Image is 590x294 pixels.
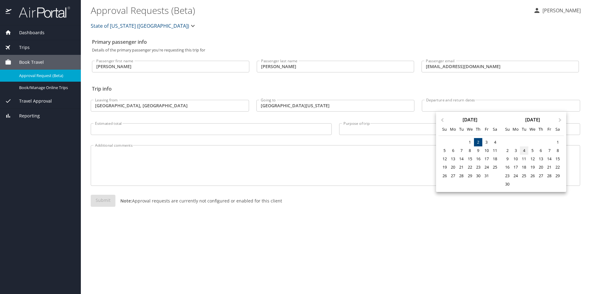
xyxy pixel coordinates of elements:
[482,125,491,133] div: Fr
[512,155,520,163] div: Choose Monday, November 10th, 2025
[545,155,553,163] div: Choose Friday, November 14th, 2025
[466,146,474,155] div: Choose Wednesday, October 8th, 2025
[545,125,553,133] div: Fr
[491,138,499,146] div: Choose Saturday, October 4th, 2025
[537,163,545,171] div: Choose Thursday, November 20th, 2025
[440,125,449,133] div: Su
[457,146,466,155] div: Choose Tuesday, October 7th, 2025
[554,138,562,146] div: Choose Saturday, November 1st, 2025
[491,163,499,171] div: Choose Saturday, October 25th, 2025
[440,172,449,180] div: Choose Sunday, October 26th, 2025
[520,125,528,133] div: Tu
[501,117,564,122] div: [DATE]
[491,155,499,163] div: Choose Saturday, October 18th, 2025
[440,146,449,155] div: Choose Sunday, October 5th, 2025
[554,146,562,155] div: Choose Saturday, November 8th, 2025
[528,125,537,133] div: We
[482,155,491,163] div: Choose Friday, October 17th, 2025
[482,163,491,171] div: Choose Friday, October 24th, 2025
[503,172,511,180] div: Choose Sunday, November 23rd, 2025
[474,146,482,155] div: Choose Thursday, October 9th, 2025
[512,163,520,171] div: Choose Monday, November 17th, 2025
[545,172,553,180] div: Choose Friday, November 28th, 2025
[528,155,537,163] div: Choose Wednesday, November 12th, 2025
[503,163,511,171] div: Choose Sunday, November 16th, 2025
[491,125,499,133] div: Sa
[512,172,520,180] div: Choose Monday, November 24th, 2025
[474,125,482,133] div: Th
[503,125,511,133] div: Su
[520,163,528,171] div: Choose Tuesday, November 18th, 2025
[556,112,566,122] button: Next Month
[537,172,545,180] div: Choose Thursday, November 27th, 2025
[440,155,449,163] div: Choose Sunday, October 12th, 2025
[512,146,520,155] div: Choose Monday, November 3rd, 2025
[466,172,474,180] div: Choose Wednesday, October 29th, 2025
[457,172,466,180] div: Choose Tuesday, October 28th, 2025
[545,146,553,155] div: Choose Friday, November 7th, 2025
[537,146,545,155] div: Choose Thursday, November 6th, 2025
[503,146,511,155] div: Choose Sunday, November 2nd, 2025
[491,146,499,155] div: Choose Saturday, October 11th, 2025
[449,125,457,133] div: Mo
[474,155,482,163] div: Choose Thursday, October 16th, 2025
[528,146,537,155] div: Choose Wednesday, November 5th, 2025
[449,146,457,155] div: Choose Monday, October 6th, 2025
[520,172,528,180] div: Choose Tuesday, November 25th, 2025
[528,163,537,171] div: Choose Wednesday, November 19th, 2025
[545,163,553,171] div: Choose Friday, November 21st, 2025
[440,163,449,171] div: Choose Sunday, October 19th, 2025
[474,172,482,180] div: Choose Thursday, October 30th, 2025
[457,125,466,133] div: Tu
[466,155,474,163] div: Choose Wednesday, October 15th, 2025
[482,172,491,180] div: Choose Friday, October 31st, 2025
[503,155,511,163] div: Choose Sunday, November 9th, 2025
[457,163,466,171] div: Choose Tuesday, October 21st, 2025
[554,163,562,171] div: Choose Saturday, November 22nd, 2025
[449,155,457,163] div: Choose Monday, October 13th, 2025
[474,163,482,171] div: Choose Thursday, October 23rd, 2025
[528,172,537,180] div: Choose Wednesday, November 26th, 2025
[449,172,457,180] div: Choose Monday, October 27th, 2025
[482,138,491,146] div: Choose Friday, October 3rd, 2025
[554,172,562,180] div: Choose Saturday, November 29th, 2025
[466,138,474,146] div: Choose Wednesday, October 1st, 2025
[438,117,501,122] div: [DATE]
[520,146,528,155] div: Choose Tuesday, November 4th, 2025
[537,125,545,133] div: Th
[474,138,482,146] div: Choose Thursday, October 2nd, 2025
[537,155,545,163] div: Choose Thursday, November 13th, 2025
[512,125,520,133] div: Mo
[457,155,466,163] div: Choose Tuesday, October 14th, 2025
[466,125,474,133] div: We
[503,138,562,188] div: month 2025-11
[554,155,562,163] div: Choose Saturday, November 15th, 2025
[482,146,491,155] div: Choose Friday, October 10th, 2025
[466,163,474,171] div: Choose Wednesday, October 22nd, 2025
[554,125,562,133] div: Sa
[437,112,447,122] button: Previous Month
[449,163,457,171] div: Choose Monday, October 20th, 2025
[520,155,528,163] div: Choose Tuesday, November 11th, 2025
[440,138,499,184] div: month 2025-10
[503,180,511,188] div: Choose Sunday, November 30th, 2025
